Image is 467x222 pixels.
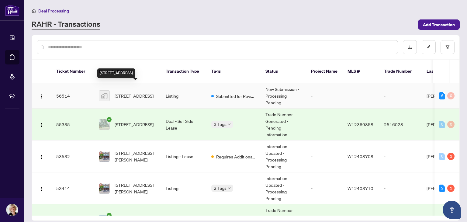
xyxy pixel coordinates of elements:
button: download [403,40,417,54]
div: 1 [447,185,455,192]
td: 56514 [51,83,94,109]
button: filter [441,40,455,54]
td: 53414 [51,172,94,204]
span: Submitted for Review [216,93,256,99]
button: Open asap [443,201,461,219]
td: Deal - Sell Side Lease [161,109,206,140]
div: 2 [447,153,455,160]
span: filter [445,45,450,49]
img: Profile Icon [6,204,18,216]
td: - [306,109,343,140]
td: Listing [161,83,206,109]
td: - [379,172,422,204]
button: Logo [37,120,47,129]
th: Transaction Type [161,60,206,83]
td: Information Updated - Processing Pending [261,172,306,204]
button: Logo [37,183,47,193]
img: thumbnail-img [99,183,109,193]
td: 2516028 [379,109,422,140]
td: - [306,83,343,109]
span: down [228,187,231,190]
td: - [379,83,422,109]
td: Listing - Lease [161,140,206,172]
span: [STREET_ADDRESS] [115,121,154,128]
td: Information Updated - Processing Pending [261,140,306,172]
button: Add Transaction [418,19,460,30]
img: logo [5,5,19,16]
td: Trade Number Generated - Pending Information [261,109,306,140]
button: edit [422,40,436,54]
span: check-circle [107,213,112,218]
span: Deal Processing [38,8,69,14]
img: thumbnail-img [99,91,109,101]
img: Logo [39,186,44,191]
span: Requires Additional Docs [216,153,256,160]
span: 2 Tags [214,185,227,192]
div: 0 [447,92,455,99]
span: [STREET_ADDRESS][PERSON_NAME] [115,150,156,163]
div: 6 [439,92,445,99]
th: Trade Number [379,60,422,83]
span: W12408710 [348,186,373,191]
span: down [228,123,231,126]
span: W12408708 [348,154,373,159]
img: Logo [39,123,44,127]
span: Add Transaction [423,20,455,29]
span: W12369858 [348,122,373,127]
div: [STREET_ADDRESS] [97,68,135,78]
div: 0 [439,153,445,160]
th: Project Name [306,60,343,83]
span: check-circle [107,117,112,122]
a: RAHR - Transactions [32,19,100,30]
img: thumbnail-img [99,151,109,161]
td: - [306,172,343,204]
th: Tags [206,60,261,83]
td: New Submission - Processing Pending [261,83,306,109]
th: Status [261,60,306,83]
td: - [379,140,422,172]
td: 55335 [51,109,94,140]
img: Logo [39,94,44,99]
div: 0 [439,121,445,128]
span: 3 Tags [214,121,227,128]
span: home [32,9,36,13]
span: edit [427,45,431,49]
span: [STREET_ADDRESS] [115,92,154,99]
td: 53532 [51,140,94,172]
button: Logo [37,91,47,101]
td: - [306,140,343,172]
th: Ticket Number [51,60,94,83]
button: Logo [37,151,47,161]
div: 0 [447,121,455,128]
div: 2 [439,185,445,192]
img: Logo [39,154,44,159]
img: thumbnail-img [99,119,109,130]
th: Property Address [94,60,161,83]
span: [STREET_ADDRESS][PERSON_NAME] [115,182,156,195]
th: MLS # [343,60,379,83]
span: download [408,45,412,49]
td: Listing [161,172,206,204]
